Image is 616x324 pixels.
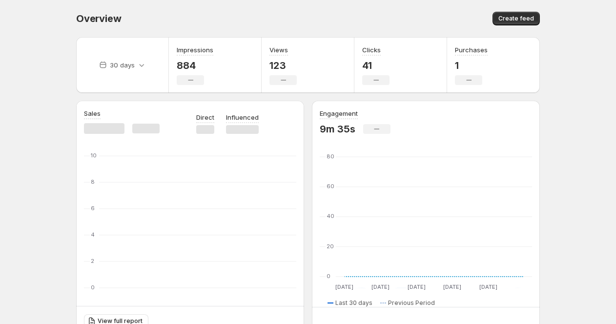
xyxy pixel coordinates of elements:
[84,108,101,118] h3: Sales
[443,283,461,290] text: [DATE]
[269,45,288,55] h3: Views
[196,112,214,122] p: Direct
[327,273,330,280] text: 0
[320,108,358,118] h3: Engagement
[388,299,435,307] span: Previous Period
[110,60,135,70] p: 30 days
[91,178,95,185] text: 8
[455,45,488,55] h3: Purchases
[408,283,426,290] text: [DATE]
[362,60,390,71] p: 41
[335,283,353,290] text: [DATE]
[498,15,534,22] span: Create feed
[327,213,334,219] text: 40
[455,60,488,71] p: 1
[371,283,390,290] text: [DATE]
[335,299,372,307] span: Last 30 days
[327,243,334,250] text: 20
[327,183,334,190] text: 60
[91,231,95,238] text: 4
[91,205,95,212] text: 6
[493,12,540,25] button: Create feed
[91,258,94,264] text: 2
[177,60,213,71] p: 884
[91,284,95,291] text: 0
[327,153,334,160] text: 80
[91,152,97,159] text: 10
[362,45,381,55] h3: Clicks
[226,112,259,122] p: Influenced
[479,283,497,290] text: [DATE]
[269,60,297,71] p: 123
[76,13,121,24] span: Overview
[177,45,213,55] h3: Impressions
[320,123,355,135] p: 9m 35s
